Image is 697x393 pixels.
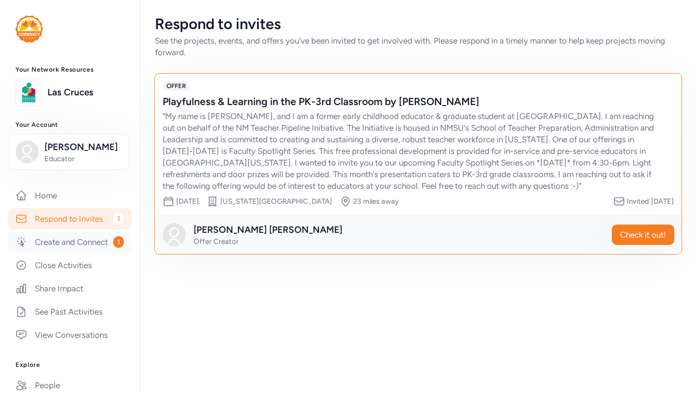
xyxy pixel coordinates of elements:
[45,140,123,154] span: [PERSON_NAME]
[163,110,654,192] div: " My name is [PERSON_NAME], and I am a former early childhood educator & graduate student at [GEO...
[18,82,39,103] img: logo
[113,213,124,225] span: 1
[8,278,132,299] a: Share Impact
[8,185,132,206] a: Home
[8,255,132,276] a: Close Activities
[15,15,43,43] img: logo
[15,121,124,129] h3: Your Account
[612,225,674,245] button: Check it out!
[155,15,682,33] div: Respond to invites
[113,236,124,248] span: 1
[163,81,190,91] span: OFFER
[8,231,132,253] a: Create and Connect1
[8,324,132,346] a: View Conversations
[627,196,674,206] div: Invited [DATE]
[9,134,129,170] button: [PERSON_NAME]Educator
[163,223,186,246] img: Avatar
[8,208,132,229] a: Respond to Invites1
[620,229,666,241] span: Check it out!
[353,196,399,206] div: 23 miles away
[220,196,332,206] div: [US_STATE][GEOGRAPHIC_DATA]
[47,86,124,99] a: Las Cruces
[176,197,199,206] span: [DATE]
[8,301,132,322] a: See Past Activities
[15,361,124,369] h3: Explore
[194,237,239,246] span: Offer Creator
[15,66,124,74] h3: Your Network Resources
[163,95,654,108] div: Playfulness & Learning in the PK-3rd Classroom by [PERSON_NAME]
[45,154,123,164] span: Educator
[194,223,342,237] div: [PERSON_NAME] [PERSON_NAME]
[155,35,682,58] div: See the projects, events, and offers you've been invited to get involved with. Please respond in ...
